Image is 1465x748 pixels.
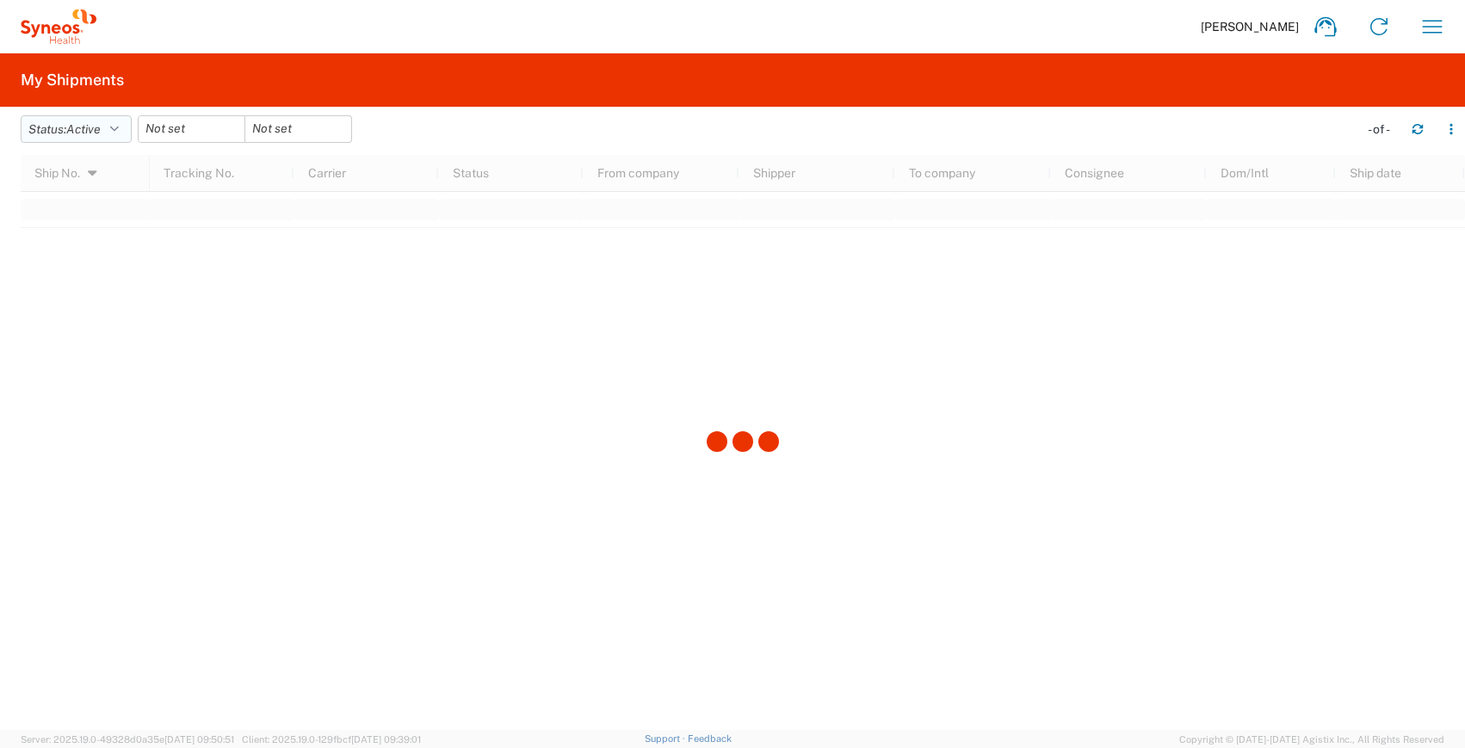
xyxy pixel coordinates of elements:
span: [DATE] 09:39:01 [351,734,421,745]
a: Feedback [688,733,732,744]
span: Client: 2025.19.0-129fbcf [242,734,421,745]
div: - of - [1368,121,1398,137]
input: Not set [139,116,244,142]
span: [DATE] 09:50:51 [164,734,234,745]
a: Support [645,733,688,744]
span: [PERSON_NAME] [1201,19,1299,34]
input: Not set [245,116,351,142]
h2: My Shipments [21,70,124,90]
span: Copyright © [DATE]-[DATE] Agistix Inc., All Rights Reserved [1179,732,1444,747]
button: Status:Active [21,115,132,143]
span: Active [66,122,101,136]
span: Server: 2025.19.0-49328d0a35e [21,734,234,745]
